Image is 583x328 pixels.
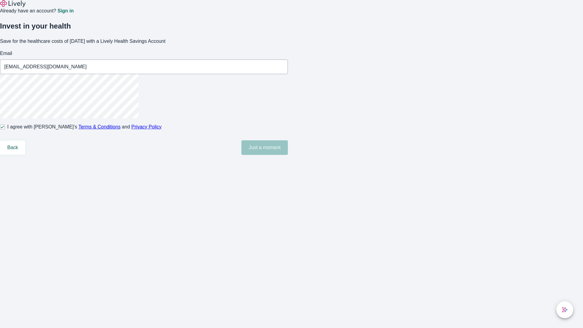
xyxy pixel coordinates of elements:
[7,123,162,131] span: I agree with [PERSON_NAME]’s and
[78,124,121,129] a: Terms & Conditions
[57,9,73,13] a: Sign in
[562,307,568,313] svg: Lively AI Assistant
[556,301,573,318] button: chat
[131,124,162,129] a: Privacy Policy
